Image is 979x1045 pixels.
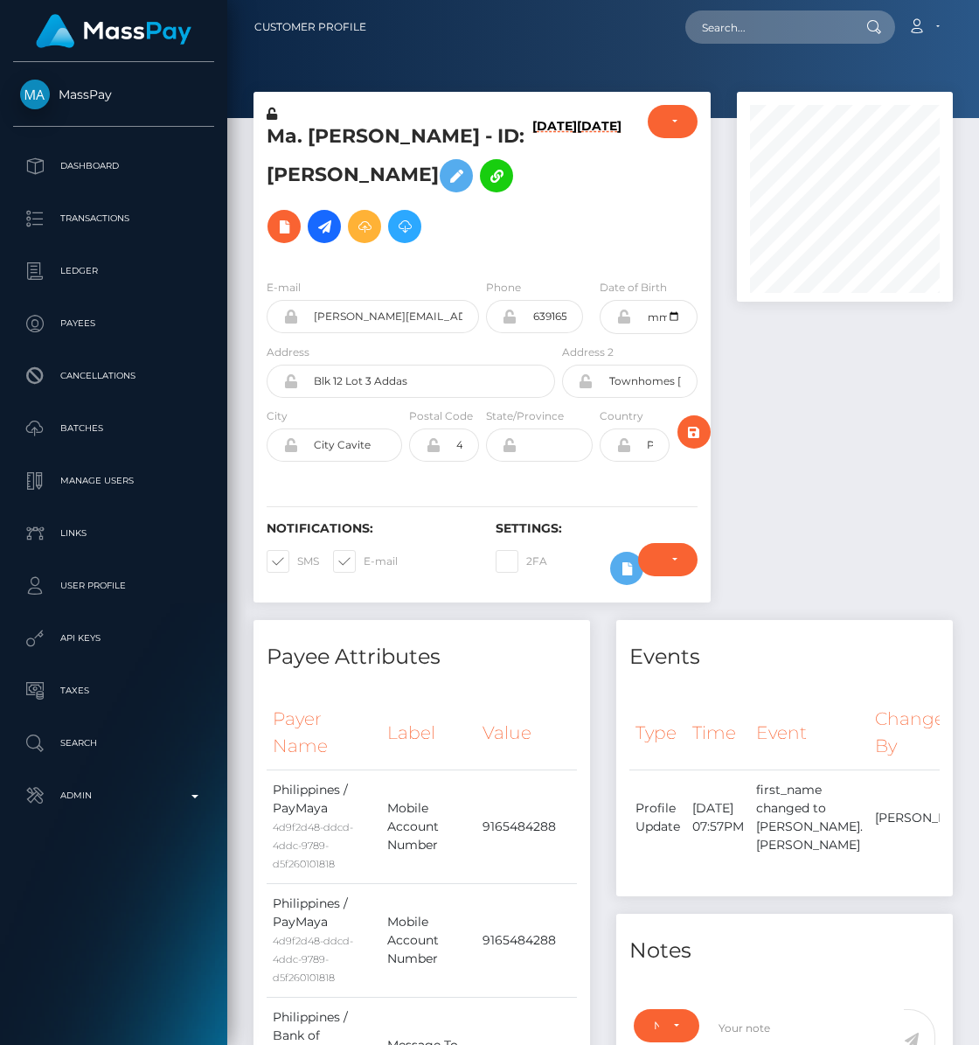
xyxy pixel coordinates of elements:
h4: Notes [629,936,940,966]
label: City [267,408,288,424]
a: Customer Profile [254,9,366,45]
h4: Events [629,642,940,672]
p: User Profile [20,573,207,599]
label: State/Province [486,408,564,424]
p: Links [20,520,207,547]
label: Date of Birth [600,280,667,296]
a: Payees [13,302,214,345]
label: E-mail [267,280,301,296]
th: Label [381,695,476,770]
a: API Keys [13,617,214,660]
td: Profile Update [629,770,686,866]
h6: Settings: [496,521,698,536]
label: Postal Code [409,408,473,424]
label: Address 2 [562,345,614,360]
td: 9165484288 [476,884,577,998]
td: 9165484288 [476,770,577,884]
td: first_name changed to [PERSON_NAME]. [PERSON_NAME] [750,770,869,866]
th: Type [629,695,686,770]
label: E-mail [333,550,398,573]
small: 4d9f2d48-ddcd-4ddc-9789-d5f260101818 [273,935,353,984]
p: Manage Users [20,468,207,494]
p: Ledger [20,258,207,284]
td: [DATE] 07:57PM [686,770,750,866]
p: Admin [20,783,207,809]
label: Address [267,345,309,360]
label: Country [600,408,643,424]
div: Note Type [654,1019,659,1033]
a: Links [13,512,214,555]
td: Philippines / PayMaya [267,884,381,998]
p: Dashboard [20,153,207,179]
h4: Payee Attributes [267,642,577,672]
a: Taxes [13,669,214,713]
img: MassPay [20,80,50,109]
a: Search [13,721,214,765]
small: 4d9f2d48-ddcd-4ddc-9789-d5f260101818 [273,821,353,870]
p: Transactions [20,206,207,232]
a: Manage Users [13,459,214,503]
p: Batches [20,415,207,442]
a: Transactions [13,197,214,240]
p: Taxes [20,678,207,704]
a: Admin [13,774,214,818]
button: Note Type [634,1009,699,1042]
a: Cancellations [13,354,214,398]
td: Philippines / PayMaya [267,770,381,884]
label: 2FA [496,550,547,573]
label: SMS [267,550,319,573]
td: Mobile Account Number [381,884,476,998]
th: Value [476,695,577,770]
button: Do not require [638,543,698,576]
p: API Keys [20,625,207,651]
h6: [DATE] [532,119,577,258]
h5: Ma. [PERSON_NAME] - ID: [PERSON_NAME] [267,123,545,252]
a: Batches [13,407,214,450]
td: Mobile Account Number [381,770,476,884]
th: Event [750,695,869,770]
img: MassPay Logo [36,14,191,48]
a: Initiate Payout [308,210,341,243]
a: Ledger [13,249,214,293]
a: Dashboard [13,144,214,188]
input: Search... [685,10,850,44]
th: Time [686,695,750,770]
h6: Notifications: [267,521,469,536]
p: Cancellations [20,363,207,389]
p: Search [20,730,207,756]
label: Phone [486,280,521,296]
a: User Profile [13,564,214,608]
h6: [DATE] [577,119,621,258]
th: Payer Name [267,695,381,770]
p: Payees [20,310,207,337]
button: ACTIVE [648,105,698,138]
span: MassPay [13,87,214,102]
